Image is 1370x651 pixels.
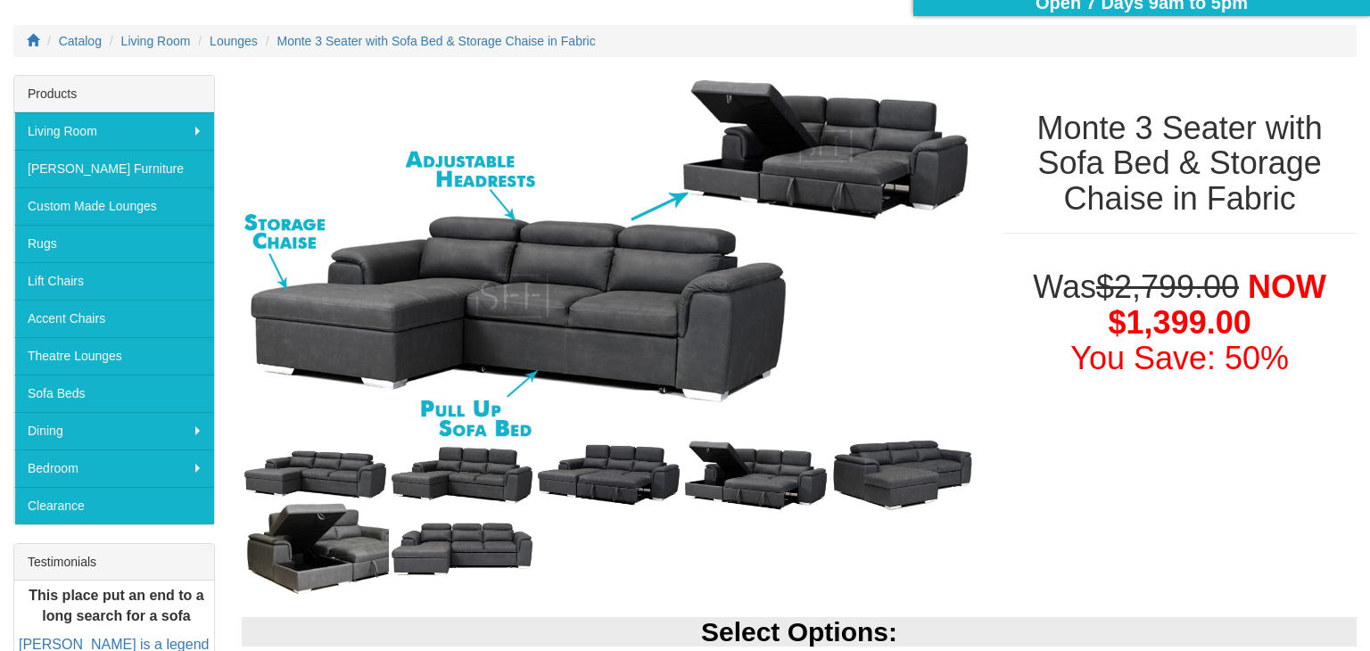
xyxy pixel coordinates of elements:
a: Catalog [59,34,102,48]
a: Theatre Lounges [14,337,214,375]
h1: Was [1003,269,1357,375]
b: Select Options: [701,617,897,647]
a: Bedroom [14,449,214,487]
a: Lift Chairs [14,262,214,300]
span: NOW $1,399.00 [1109,268,1326,341]
a: Rugs [14,225,214,262]
a: Monte 3 Seater with Sofa Bed & Storage Chaise in Fabric [277,34,596,48]
h1: Monte 3 Seater with Sofa Bed & Storage Chaise in Fabric [1003,111,1357,217]
a: [PERSON_NAME] Furniture [14,150,214,187]
a: Lounges [210,34,258,48]
div: Products [14,76,214,112]
a: Dining [14,412,214,449]
del: $2,799.00 [1096,268,1239,305]
a: Clearance [14,487,214,524]
b: This place put an end to a long search for a sofa [29,588,203,623]
a: Living Room [121,34,191,48]
div: Testimonials [14,544,214,581]
font: You Save: 50% [1070,340,1289,376]
a: Accent Chairs [14,300,214,337]
a: Sofa Beds [14,375,214,412]
a: Living Room [14,112,214,150]
a: Custom Made Lounges [14,187,214,225]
